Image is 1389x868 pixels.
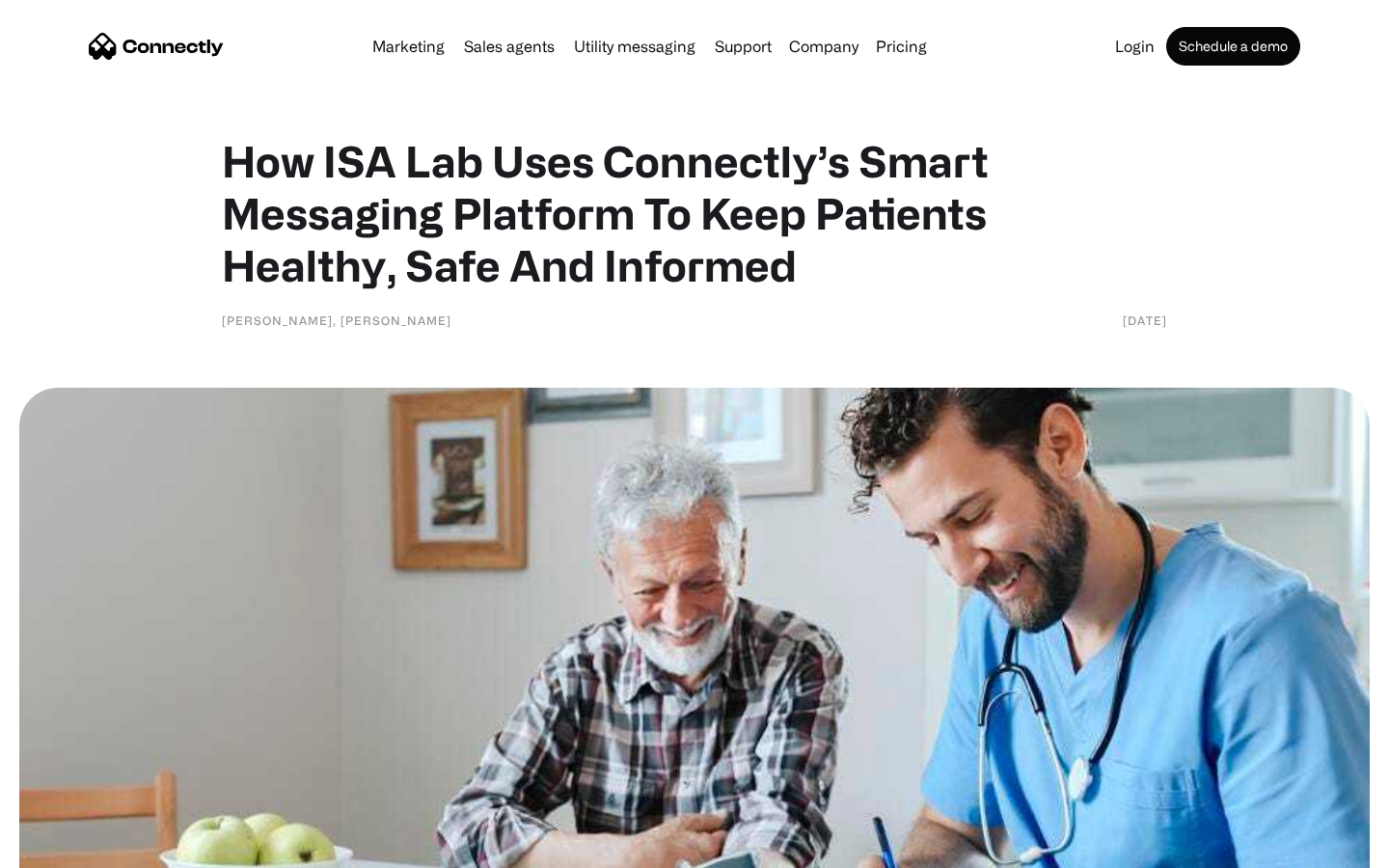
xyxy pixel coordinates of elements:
[222,311,451,330] div: [PERSON_NAME], [PERSON_NAME]
[1123,311,1167,330] div: [DATE]
[1166,27,1300,66] a: Schedule a demo
[566,39,703,54] a: Utility messaging
[1107,39,1162,54] a: Login
[456,39,562,54] a: Sales agents
[19,834,116,861] aside: Language selected: English
[222,135,1167,291] h1: How ISA Lab Uses Connectly’s Smart Messaging Platform To Keep Patients Healthy, Safe And Informed
[365,39,452,54] a: Marketing
[707,39,779,54] a: Support
[868,39,935,54] a: Pricing
[39,834,116,861] ul: Language list
[789,33,858,60] div: Company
